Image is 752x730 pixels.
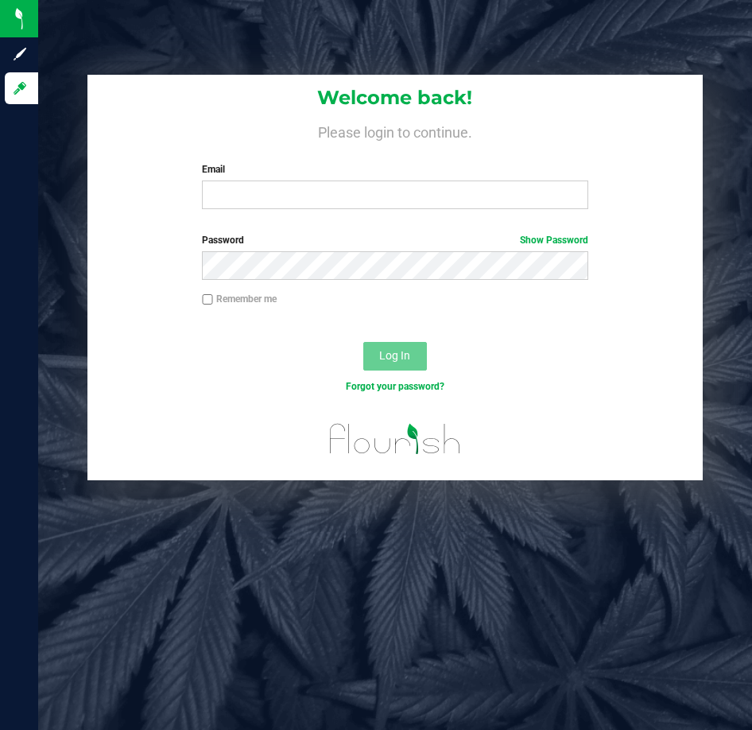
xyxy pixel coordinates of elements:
[363,342,427,371] button: Log In
[87,121,702,140] h4: Please login to continue.
[202,162,588,177] label: Email
[202,294,213,305] input: Remember me
[346,381,444,392] a: Forgot your password?
[520,235,588,246] a: Show Password
[12,46,28,62] inline-svg: Sign up
[87,87,702,108] h1: Welcome back!
[379,349,410,362] span: Log In
[202,292,277,306] label: Remember me
[202,235,244,246] span: Password
[318,410,471,468] img: flourish_logo.svg
[12,80,28,96] inline-svg: Log in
